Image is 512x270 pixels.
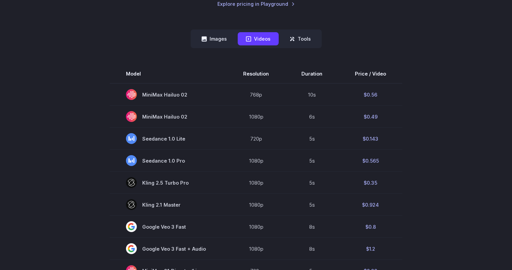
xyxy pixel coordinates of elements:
td: $0.56 [339,83,402,106]
span: Seedance 1.0 Pro [126,155,211,166]
td: 1080p [227,172,285,194]
td: 5s [285,172,339,194]
td: $0.565 [339,150,402,172]
td: 5s [285,128,339,150]
td: $0.143 [339,128,402,150]
button: Images [193,32,235,45]
th: Resolution [227,64,285,83]
td: 8s [285,238,339,260]
span: MiniMax Hailuo 02 [126,111,211,122]
td: 10s [285,83,339,106]
td: 5s [285,150,339,172]
span: Seedance 1.0 Lite [126,133,211,144]
span: Kling 2.1 Master [126,199,211,210]
span: Kling 2.5 Turbo Pro [126,177,211,188]
td: 5s [285,194,339,216]
th: Duration [285,64,339,83]
td: $0.924 [339,194,402,216]
span: MiniMax Hailuo 02 [126,89,211,100]
td: $1.2 [339,238,402,260]
td: 768p [227,83,285,106]
td: 1080p [227,216,285,238]
td: 1080p [227,194,285,216]
span: Google Veo 3 Fast + Audio [126,243,211,254]
td: 1080p [227,150,285,172]
td: 1080p [227,238,285,260]
td: $0.49 [339,106,402,128]
td: 1080p [227,106,285,128]
button: Videos [238,32,279,45]
th: Model [110,64,227,83]
td: 720p [227,128,285,150]
td: $0.8 [339,216,402,238]
span: Google Veo 3 Fast [126,221,211,232]
th: Price / Video [339,64,402,83]
td: 8s [285,216,339,238]
td: 6s [285,106,339,128]
td: $0.35 [339,172,402,194]
button: Tools [281,32,319,45]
